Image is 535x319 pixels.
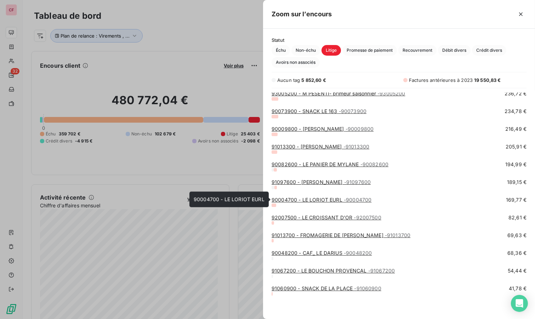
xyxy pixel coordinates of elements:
[194,196,264,202] span: 90004700 - LE LORIOT EURL
[301,77,326,83] span: 5 852,60 €
[474,77,501,83] span: 19 550,83 €
[291,45,320,56] button: Non-échu
[321,45,341,56] button: Litige
[506,196,527,203] span: 169,77 €
[344,197,371,203] span: - 90004700
[343,144,369,150] span: - 91013300
[360,161,388,167] span: - 90082600
[507,179,527,186] span: 189,15 €
[346,126,374,132] span: - 90009800
[508,267,527,274] span: 54,44 €
[507,232,527,239] span: 69,63 €
[354,214,381,220] span: - 92007500
[272,144,369,150] a: 91013300 - [PERSON_NAME]
[511,295,528,312] div: Open Intercom Messenger
[272,179,371,185] a: 91097600 - [PERSON_NAME]
[505,125,527,133] span: 216,49 €
[272,232,410,238] a: 91013700 - FROMAGERIE DE [PERSON_NAME]
[272,45,290,56] button: Échu
[272,161,388,167] a: 90082600 - LE PANIER DE MYLANE
[272,197,371,203] a: 90004700 - LE LORIOT EURL
[263,93,535,311] div: grid
[509,285,527,292] span: 41,78 €
[272,9,332,19] h5: Zoom sur l’encours
[272,57,320,68] button: Avoirs non associés
[272,268,395,274] a: 91067200 - LE BOUCHON PROVENCAL
[277,77,300,83] span: Aucun tag
[354,285,381,291] span: - 91060900
[385,232,410,238] span: - 91013700
[409,77,473,83] span: Factures antérieures à 2023
[344,250,372,256] span: - 90048200
[507,250,527,257] span: 68,36 €
[398,45,437,56] button: Recouvrement
[438,45,471,56] button: Débit divers
[342,45,397,56] button: Promesse de paiement
[272,250,372,256] a: 90048200 - CAF_ LE DARIUS
[272,285,381,291] a: 91060900 - SNACK DE LA PLACE
[377,90,405,96] span: - 93005200
[505,161,527,168] span: 194,99 €
[272,108,366,114] a: 90073900 - SNACK LE 163
[272,37,527,43] span: Statut
[508,214,527,221] span: 82,61 €
[339,108,366,114] span: - 90073900
[506,143,527,150] span: 205,91 €
[344,179,371,185] span: - 91097600
[368,268,395,274] span: - 91067200
[472,45,506,56] button: Crédit divers
[272,90,405,96] a: 93005200 - M PESENTI- primeur saisonnier
[272,214,381,220] a: 92007500 - LE CROISSANT D'OR
[272,126,374,132] a: 90009800 - [PERSON_NAME]
[505,108,527,115] span: 234,78 €
[505,90,527,97] span: 236,72 €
